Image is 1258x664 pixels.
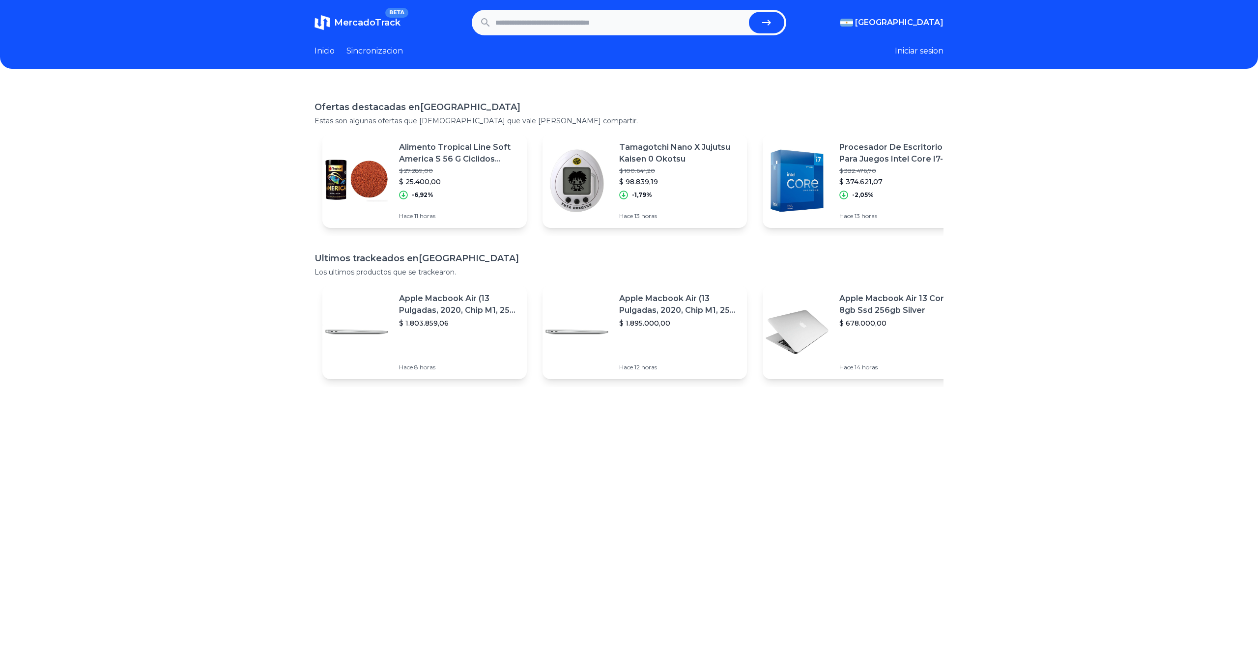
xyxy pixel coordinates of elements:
[322,285,527,379] a: Featured imageApple Macbook Air (13 Pulgadas, 2020, Chip M1, 256 Gb De Ssd, 8 Gb De Ram) - Plata$...
[314,251,943,265] h1: Ultimos trackeados en [GEOGRAPHIC_DATA]
[314,45,335,57] a: Inicio
[619,363,739,371] p: Hace 12 horas
[839,212,959,220] p: Hace 13 horas
[852,191,874,199] p: -2,05%
[399,212,519,220] p: Hace 11 horas
[322,134,527,228] a: Featured imageAlimento Tropical Line Soft America S 56 G Ciclidos Premium$ 27.289,00$ 25.400,00-6...
[322,146,391,215] img: Featured image
[840,17,943,28] button: [GEOGRAPHIC_DATA]
[763,285,967,379] a: Featured imageApple Macbook Air 13 Core I5 8gb Ssd 256gb Silver$ 678.000,00Hace 14 horas
[840,19,853,27] img: Argentina
[399,167,519,175] p: $ 27.289,00
[619,177,739,187] p: $ 98.839,19
[314,15,330,30] img: MercadoTrack
[839,167,959,175] p: $ 382.476,70
[314,116,943,126] p: Estas son algunas ofertas que [DEMOGRAPHIC_DATA] que vale [PERSON_NAME] compartir.
[763,146,831,215] img: Featured image
[763,134,967,228] a: Featured imageProcesador De Escritorio Para Juegos Intel Core I7-12700kf 1$ 382.476,70$ 374.621,0...
[763,298,831,366] img: Featured image
[839,318,959,328] p: $ 678.000,00
[855,17,943,28] span: [GEOGRAPHIC_DATA]
[839,177,959,187] p: $ 374.621,07
[543,146,611,215] img: Featured image
[346,45,403,57] a: Sincronizacion
[399,318,519,328] p: $ 1.803.859,06
[543,298,611,366] img: Featured image
[412,191,433,199] p: -6,92%
[839,363,959,371] p: Hace 14 horas
[314,100,943,114] h1: Ofertas destacadas en [GEOGRAPHIC_DATA]
[895,45,943,57] button: Iniciar sesion
[314,15,400,30] a: MercadoTrackBETA
[619,318,739,328] p: $ 1.895.000,00
[385,8,408,18] span: BETA
[619,141,739,165] p: Tamagotchi Nano X Jujutsu Kaisen 0 Okotsu
[839,141,959,165] p: Procesador De Escritorio Para Juegos Intel Core I7-12700kf 1
[399,141,519,165] p: Alimento Tropical Line Soft America S 56 G Ciclidos Premium
[322,298,391,366] img: Featured image
[399,177,519,187] p: $ 25.400,00
[334,17,400,28] span: MercadoTrack
[543,134,747,228] a: Featured imageTamagotchi Nano X Jujutsu Kaisen 0 Okotsu$ 100.641,20$ 98.839,19-1,79%Hace 13 horas
[619,212,739,220] p: Hace 13 horas
[543,285,747,379] a: Featured imageApple Macbook Air (13 Pulgadas, 2020, Chip M1, 256 Gb De Ssd, 8 Gb De Ram) - Plata$...
[314,267,943,277] p: Los ultimos productos que se trackearon.
[399,293,519,316] p: Apple Macbook Air (13 Pulgadas, 2020, Chip M1, 256 Gb De Ssd, 8 Gb De Ram) - Plata
[399,363,519,371] p: Hace 8 horas
[619,293,739,316] p: Apple Macbook Air (13 Pulgadas, 2020, Chip M1, 256 Gb De Ssd, 8 Gb De Ram) - Plata
[632,191,652,199] p: -1,79%
[839,293,959,316] p: Apple Macbook Air 13 Core I5 8gb Ssd 256gb Silver
[619,167,739,175] p: $ 100.641,20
